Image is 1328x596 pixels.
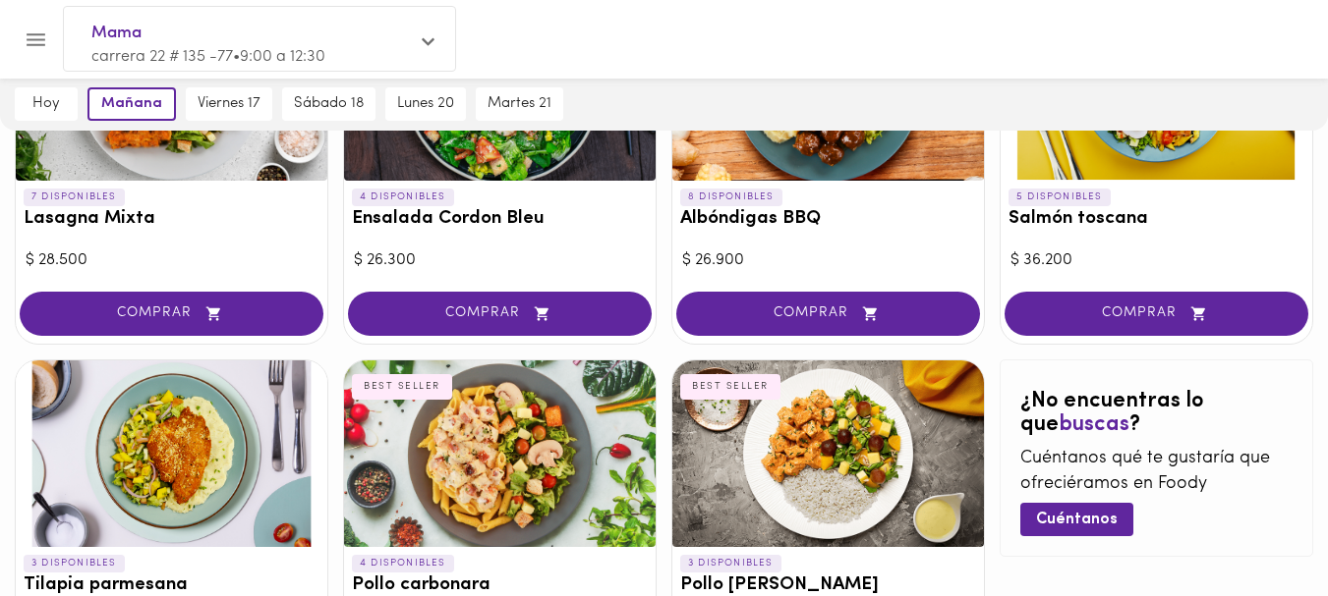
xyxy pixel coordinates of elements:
span: Cuéntanos [1036,511,1118,529]
button: mañana [87,87,176,121]
div: Pollo carbonara [344,360,656,547]
button: COMPRAR [676,292,980,336]
h3: Salmón toscana [1009,209,1304,230]
div: Tilapia parmesana [16,360,327,547]
div: BEST SELLER [352,374,452,400]
h3: Pollo carbonara [352,575,648,596]
button: viernes 17 [186,87,272,121]
span: Mama [91,21,408,46]
button: COMPRAR [1005,292,1308,336]
h3: Tilapia parmesana [24,575,319,596]
h3: Ensalada Cordon Bleu [352,209,648,230]
span: COMPRAR [373,305,627,322]
span: hoy [27,95,66,113]
h2: ¿No encuentras lo que ? [1020,390,1293,437]
span: COMPRAR [44,305,299,322]
p: 8 DISPONIBLES [680,189,782,206]
p: 7 DISPONIBLES [24,189,125,206]
h3: Lasagna Mixta [24,209,319,230]
iframe: Messagebird Livechat Widget [1214,482,1308,576]
div: BEST SELLER [680,374,780,400]
span: lunes 20 [397,95,454,113]
button: martes 21 [476,87,563,121]
span: martes 21 [488,95,551,113]
span: carrera 22 # 135 -77 • 9:00 a 12:30 [91,49,325,65]
div: $ 36.200 [1010,249,1302,272]
span: COMPRAR [1029,305,1284,322]
div: $ 26.900 [682,249,974,272]
p: 3 DISPONIBLES [680,555,781,572]
p: 3 DISPONIBLES [24,555,125,572]
button: lunes 20 [385,87,466,121]
span: sábado 18 [294,95,364,113]
span: COMPRAR [701,305,955,322]
button: sábado 18 [282,87,375,121]
h3: Albóndigas BBQ [680,209,976,230]
div: $ 28.500 [26,249,318,272]
button: COMPRAR [20,292,323,336]
p: 4 DISPONIBLES [352,189,454,206]
span: mañana [101,95,162,113]
button: Menu [12,16,60,64]
div: $ 26.300 [354,249,646,272]
span: viernes 17 [198,95,260,113]
div: Pollo Tikka Massala [672,360,984,547]
p: 4 DISPONIBLES [352,555,454,572]
p: 5 DISPONIBLES [1009,189,1111,206]
button: COMPRAR [348,292,652,336]
button: hoy [15,87,78,121]
span: buscas [1059,413,1129,436]
h3: Pollo [PERSON_NAME] [680,575,976,596]
p: Cuéntanos qué te gustaría que ofreciéramos en Foody [1020,447,1293,497]
button: Cuéntanos [1020,503,1133,535]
